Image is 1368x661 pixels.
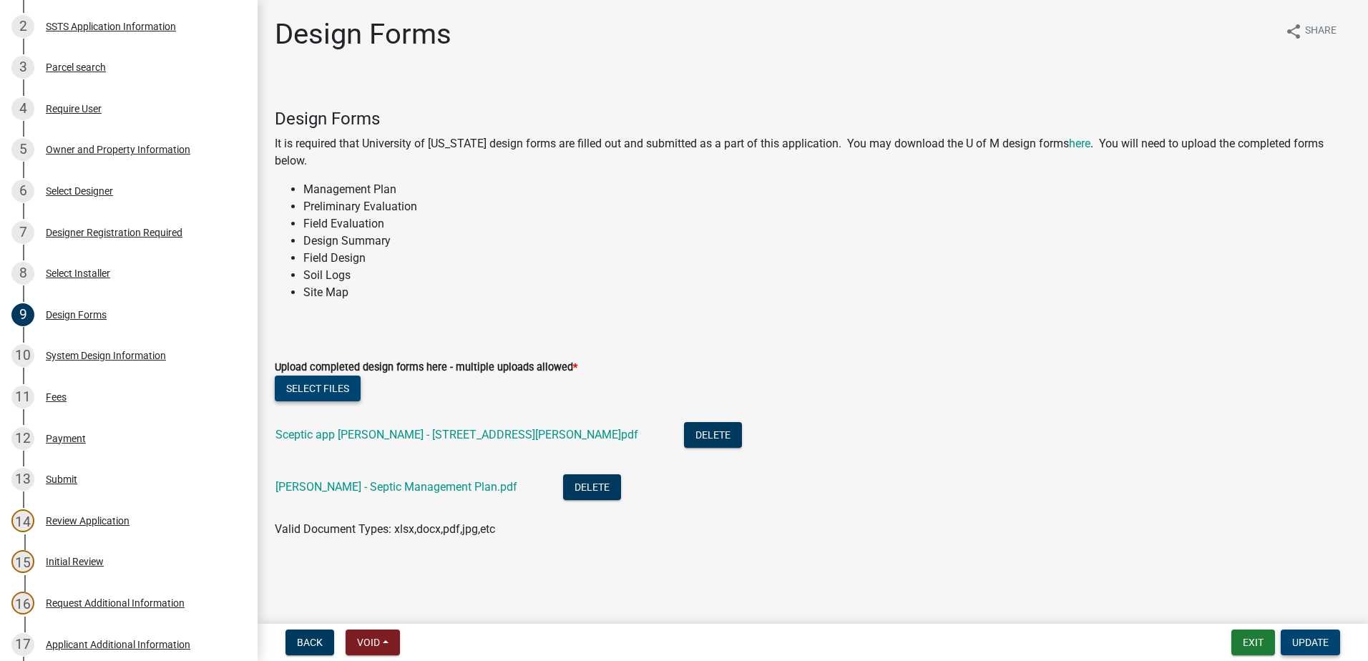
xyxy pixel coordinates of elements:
div: 15 [11,550,34,573]
div: 5 [11,138,34,161]
div: Request Additional Information [46,598,185,608]
div: 11 [11,386,34,408]
div: 14 [11,509,34,532]
span: Back [297,637,323,648]
button: Delete [563,474,621,500]
div: 6 [11,180,34,202]
div: 8 [11,262,34,285]
div: Owner and Property Information [46,145,190,155]
button: Select files [275,376,361,401]
div: Initial Review [46,557,104,567]
div: Fees [46,392,67,402]
li: Design Summary [303,232,1351,250]
a: here [1069,137,1090,150]
button: Exit [1231,630,1275,655]
div: 3 [11,56,34,79]
div: 7 [11,221,34,244]
li: Soil Logs [303,267,1351,284]
a: [PERSON_NAME] - Septic Management Plan.pdf [275,480,517,494]
li: Preliminary Evaluation [303,198,1351,215]
button: Back [285,630,334,655]
div: Payment [46,434,86,444]
label: Upload completed design forms here - multiple uploads allowed [275,363,577,373]
wm-modal-confirm: Delete Document [563,481,621,495]
button: shareShare [1274,17,1348,45]
div: 12 [11,427,34,450]
div: Applicant Additional Information [46,640,190,650]
div: 4 [11,97,34,120]
div: 13 [11,468,34,491]
li: Site Map [303,284,1351,301]
div: 9 [11,303,34,326]
div: Parcel search [46,62,106,72]
button: Update [1281,630,1340,655]
div: 2 [11,15,34,38]
span: Valid Document Types: xlsx,docx,pdf,jpg,etc [275,522,495,536]
h4: Design Forms [275,109,1351,129]
a: Sceptic app [PERSON_NAME] - [STREET_ADDRESS][PERSON_NAME]pdf [275,428,638,441]
li: Management Plan [303,181,1351,198]
h1: Design Forms [275,17,451,52]
span: Void [357,637,380,648]
p: It is required that University of [US_STATE] design forms are filled out and submitted as a part ... [275,135,1351,170]
li: Field Evaluation [303,215,1351,232]
button: Void [346,630,400,655]
div: System Design Information [46,351,166,361]
li: Field Design [303,250,1351,267]
div: Submit [46,474,77,484]
div: 10 [11,344,34,367]
wm-modal-confirm: Delete Document [684,429,742,443]
div: Select Designer [46,186,113,196]
span: Update [1292,637,1329,648]
div: 16 [11,592,34,615]
div: Designer Registration Required [46,227,182,238]
div: Select Installer [46,268,110,278]
div: Review Application [46,516,130,526]
button: Delete [684,422,742,448]
div: Require User [46,104,102,114]
div: SSTS Application Information [46,21,176,31]
i: share [1285,23,1302,40]
div: Design Forms [46,310,107,320]
span: Share [1305,23,1337,40]
div: 17 [11,633,34,656]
